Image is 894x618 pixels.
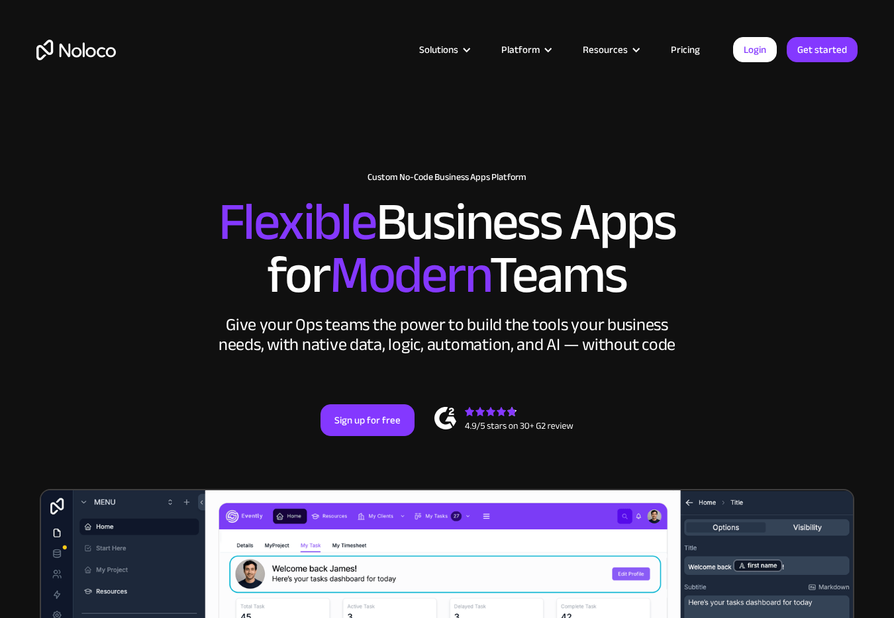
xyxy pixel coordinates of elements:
a: Get started [787,37,858,62]
div: Solutions [403,41,485,58]
a: Login [733,37,777,62]
a: home [36,40,116,60]
div: Give your Ops teams the power to build the tools your business needs, with native data, logic, au... [215,315,679,355]
span: Modern [330,226,489,324]
div: Resources [566,41,654,58]
div: Resources [583,41,628,58]
a: Pricing [654,41,717,58]
div: Platform [485,41,566,58]
div: Solutions [419,41,458,58]
h1: Custom No-Code Business Apps Platform [36,172,858,183]
a: Sign up for free [321,404,415,436]
div: Platform [501,41,540,58]
h2: Business Apps for Teams [36,196,858,302]
span: Flexible [219,173,376,271]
